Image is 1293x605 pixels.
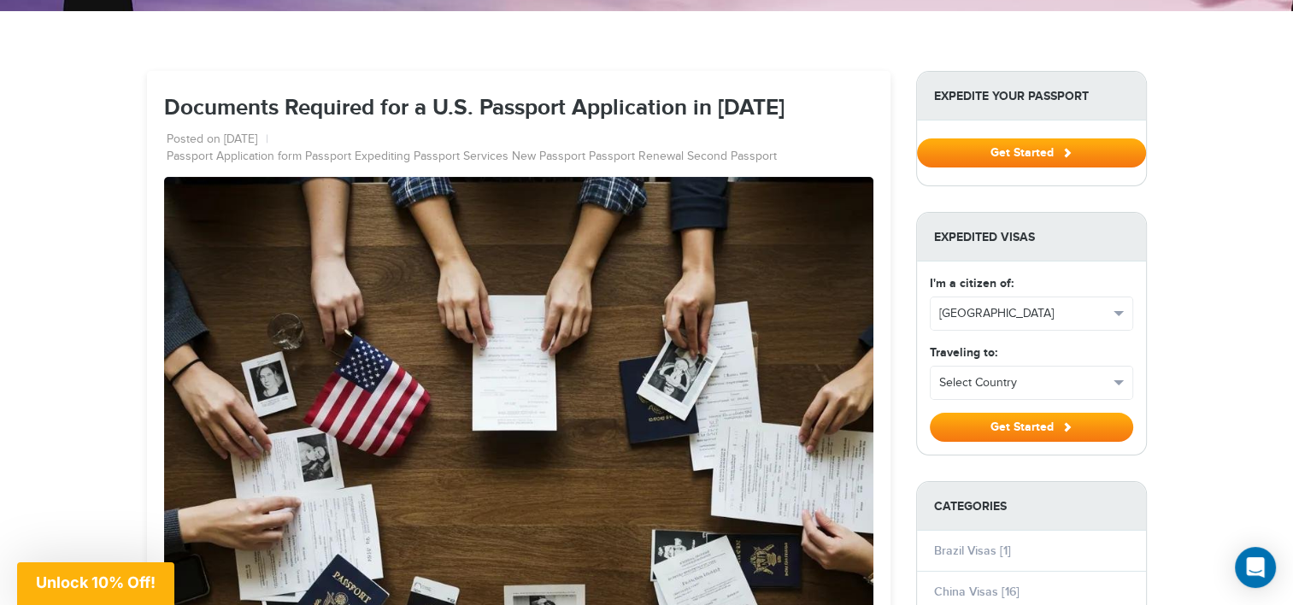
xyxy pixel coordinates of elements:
[934,584,1020,599] a: China Visas [16]
[917,213,1146,261] strong: Expedited Visas
[164,97,873,121] h1: Documents Required for a U.S. Passport Application in [DATE]
[414,149,508,166] a: Passport Services
[512,149,585,166] a: New Passport
[1235,547,1276,588] div: Open Intercom Messenger
[687,149,777,166] a: Second Passport
[589,149,684,166] a: Passport Renewal
[939,374,1108,391] span: Select Country
[167,149,302,166] a: Passport Application form
[934,543,1011,558] a: Brazil Visas [1]
[917,138,1146,167] button: Get Started
[930,344,997,361] label: Traveling to:
[305,149,410,166] a: Passport Expediting
[931,367,1132,399] button: Select Country
[917,145,1146,159] a: Get Started
[167,132,268,149] li: Posted on [DATE]
[930,274,1014,292] label: I'm a citizen of:
[930,413,1133,442] button: Get Started
[939,305,1108,322] span: [GEOGRAPHIC_DATA]
[931,297,1132,330] button: [GEOGRAPHIC_DATA]
[917,482,1146,531] strong: Categories
[917,72,1146,120] strong: Expedite Your Passport
[36,573,156,591] span: Unlock 10% Off!
[17,562,174,605] div: Unlock 10% Off!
